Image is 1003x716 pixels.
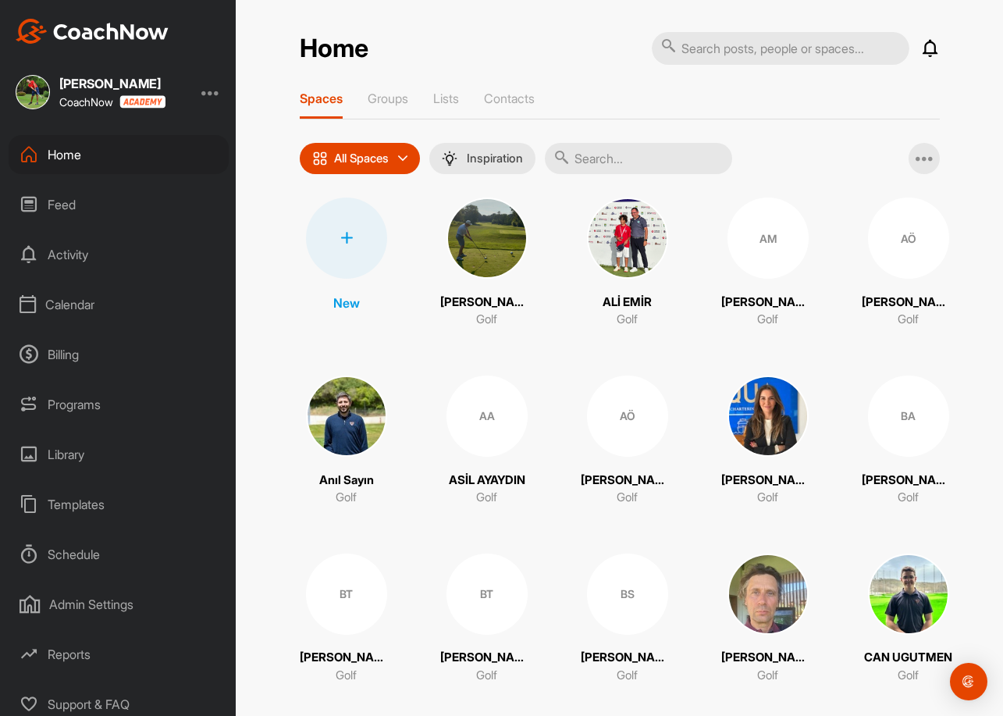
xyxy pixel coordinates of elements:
[545,143,732,174] input: Search...
[868,554,949,635] img: square_b0798eb206710a3a9a42d5c23c625877.jpg
[9,185,229,224] div: Feed
[603,294,652,312] p: ALİ EMİR
[312,151,328,166] img: icon
[440,554,534,685] a: BT[PERSON_NAME] TİRKESGolf
[581,198,674,329] a: ALİ EMİRGolf
[617,311,638,329] p: Golf
[334,152,389,165] p: All Spaces
[336,489,357,507] p: Golf
[440,198,534,329] a: [PERSON_NAME]Golf
[440,294,534,312] p: [PERSON_NAME]
[446,554,528,635] div: BT
[617,667,638,685] p: Golf
[721,294,815,312] p: [PERSON_NAME]
[757,489,778,507] p: Golf
[862,198,955,329] a: AÖ[PERSON_NAME]Golf
[727,198,809,279] div: AM
[721,376,815,507] a: [PERSON_NAME]Golf
[16,19,169,44] img: CoachNow
[9,435,229,474] div: Library
[467,152,523,165] p: Inspiration
[333,294,360,312] p: New
[442,151,457,166] img: menuIcon
[898,311,919,329] p: Golf
[581,376,674,507] a: AÖ[PERSON_NAME]Golf
[862,554,955,685] a: CAN UGUTMENGolf
[652,32,909,65] input: Search posts, people or spaces...
[757,667,778,685] p: Golf
[9,135,229,174] div: Home
[864,649,952,667] p: CAN UGUTMEN
[440,376,534,507] a: AAASİL AYAYDINGolf
[9,635,229,674] div: Reports
[721,198,815,329] a: AM[PERSON_NAME]Golf
[9,535,229,574] div: Schedule
[336,667,357,685] p: Golf
[300,91,343,106] p: Spaces
[119,95,165,109] img: CoachNow acadmey
[721,649,815,667] p: [PERSON_NAME]
[9,585,229,624] div: Admin Settings
[306,554,387,635] div: BT
[484,91,535,106] p: Contacts
[862,376,955,507] a: BA[PERSON_NAME]Golf
[9,235,229,274] div: Activity
[476,311,497,329] p: Golf
[950,663,987,700] div: Open Intercom Messenger
[306,376,387,457] img: square_9586089d7e11ec01d9bb61086f6e34e5.jpg
[440,649,534,667] p: [PERSON_NAME] TİRKES
[587,554,668,635] div: BS
[587,198,668,279] img: square_6c122054b599e1b1c8eebe54d3fa14a5.jpg
[9,335,229,374] div: Billing
[898,489,919,507] p: Golf
[757,311,778,329] p: Golf
[9,285,229,324] div: Calendar
[446,376,528,457] div: AA
[476,489,497,507] p: Golf
[476,667,497,685] p: Golf
[898,667,919,685] p: Golf
[368,91,408,106] p: Groups
[862,294,955,312] p: [PERSON_NAME]
[59,95,165,109] div: CoachNow
[59,77,165,90] div: [PERSON_NAME]
[446,198,528,279] img: square_9b2ae2498444f39eb531b603d1134f37.jpg
[868,376,949,457] div: BA
[721,554,815,685] a: [PERSON_NAME]Golf
[433,91,459,106] p: Lists
[16,75,50,109] img: square_0221d115ea49f605d8705f6c24cfd99a.jpg
[300,376,393,507] a: Anıl SayınGolf
[300,649,393,667] p: [PERSON_NAME]
[587,376,668,457] div: AÖ
[868,198,949,279] div: AÖ
[862,472,955,490] p: [PERSON_NAME]
[727,376,809,457] img: square_75adb55c51bea6cfb75932284a473e56.jpg
[300,554,393,685] a: BT[PERSON_NAME]Golf
[581,554,674,685] a: BS[PERSON_NAME] [PERSON_NAME]Golf
[319,472,374,490] p: Anıl Sayın
[581,649,674,667] p: [PERSON_NAME] [PERSON_NAME]
[721,472,815,490] p: [PERSON_NAME]
[9,385,229,424] div: Programs
[617,489,638,507] p: Golf
[727,554,809,635] img: square_bf807e06f1735ee41186e7abf7236151.jpg
[9,485,229,524] div: Templates
[581,472,674,490] p: [PERSON_NAME]
[449,472,525,490] p: ASİL AYAYDIN
[300,34,368,64] h2: Home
